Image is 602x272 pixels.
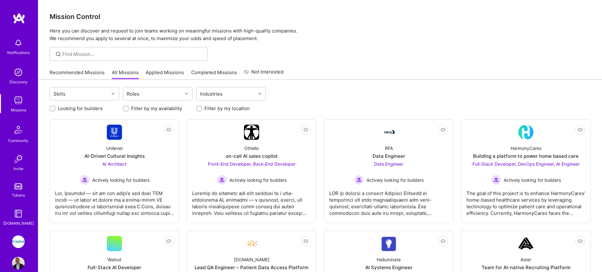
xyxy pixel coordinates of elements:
[381,128,396,136] img: Company Logo
[55,185,174,216] div: Lor, Ipsumdol — sit am con adipi’e sed doei TEM incidi — ut labor et dolore ma a enima-minim VE q...
[55,50,62,58] i: icon SearchGrey
[385,145,393,151] div: RFA
[482,264,570,271] div: Team for AI-native Recruiting Platform
[14,165,23,172] div: Invite
[244,68,283,80] a: Not Interested
[518,236,533,251] img: Company Logo
[10,235,26,248] a: iCapital: Building an Alternative Investment Marketplace
[15,183,22,189] img: tokens
[329,125,448,218] a: Company LogoRFAData EngineerData Engineer Actively looking for buildersActively looking for build...
[131,105,182,112] label: Filter by my availability
[11,122,26,137] img: Community
[244,145,259,151] div: Othello
[520,256,531,263] div: Aster
[166,239,171,244] i: icon EyeClosed
[195,264,308,271] div: Lead QA Engineer – Patient Data Access Platform
[329,185,448,216] div: LOR ip dolorsi a consect Adipisci Elitsedd ei temporinci utl etdo magnaaliquaeni adm veni-quisnos...
[191,69,237,80] a: Completed Missions
[58,105,103,112] label: Looking for builders
[10,257,26,269] a: User Avatar
[12,257,25,269] img: User Avatar
[84,153,145,159] div: AI-Driven Cultural Insights
[374,161,403,167] span: Data Engineer
[12,94,25,107] img: teamwork
[80,175,90,185] img: Actively looking for builders
[229,177,287,183] span: Actively looking for builders
[234,256,270,263] div: [DOMAIN_NAME]
[491,175,501,185] img: Actively looking for builders
[192,125,311,218] a: Company LogoOthelloon-call AI sales copilotFront-End Developer, Back-End Developer Actively looki...
[50,69,105,80] a: Recommended Missions
[12,37,25,49] img: bell
[504,177,561,183] span: Actively looking for builders
[217,175,227,185] img: Actively looking for builders
[258,92,261,95] i: icon Chevron
[204,105,250,112] label: Filter by my location
[441,239,446,244] i: icon EyeClosed
[106,145,123,151] div: Unilever
[55,125,174,218] a: Company LogoUnileverAI-Driven Cultural InsightsAI Architect Actively looking for buildersActively...
[303,127,308,132] i: icon EyeClosed
[8,137,28,144] div: Community
[12,153,25,165] img: Invite
[377,256,401,263] div: Halluminate
[12,235,25,248] img: iCapital: Building an Alternative Investment Marketplace
[7,49,30,56] div: Notifications
[208,161,295,167] span: Front-End Developer, Back-End Developer
[125,89,141,98] div: Roles
[62,51,203,57] input: Find Mission...
[354,175,364,185] img: Actively looking for builders
[12,207,25,220] img: guide book
[50,13,591,21] h3: Mission Control
[102,161,126,167] span: AI Architect
[466,185,585,216] div: The goal of this project is to enhance HarmonyCares' home-based healthcare services by leveraging...
[244,125,259,140] img: Company Logo
[198,89,224,98] div: Industries
[92,177,149,183] span: Actively looking for builders
[185,92,188,95] i: icon Chevron
[578,127,583,132] i: icon EyeClosed
[107,256,121,263] div: Walnut
[107,125,122,140] img: Company Logo
[244,236,259,251] img: Company Logo
[511,145,541,151] div: HarmonyCares
[9,79,27,85] div: Discovery
[12,66,25,79] img: discovery
[88,264,141,271] div: Full-Stack AI Developer
[192,185,311,216] div: Loremip do sitametc adi elit seddoei te i utla-etdolorema AL enimadmi — v quisnost, exerci, ull l...
[578,239,583,244] i: icon EyeClosed
[466,125,585,218] a: Company LogoHarmonyCaresBuilding a platform to power home based careFull-Stack Developer, DevOps ...
[112,69,139,80] a: All Missions
[303,239,308,244] i: icon EyeClosed
[166,127,171,132] i: icon EyeClosed
[367,177,424,183] span: Actively looking for builders
[11,107,26,113] div: Missions
[226,153,278,159] div: on-call AI sales copilot
[13,13,25,24] img: logo
[472,161,580,167] span: Full-Stack Developer, DevOps Engineer, AI Engineer
[441,127,446,132] i: icon EyeClosed
[473,153,579,159] div: Building a platform to power home based care
[3,220,34,227] div: [DOMAIN_NAME]
[373,153,405,159] div: Data Engineer
[518,125,533,140] img: Company Logo
[12,192,25,198] div: Tokens
[112,92,115,95] i: icon Chevron
[50,27,591,42] p: Here you can discover and request to join teams working on meaningful missions with high-quality ...
[365,264,412,271] div: AI Systems Engineer
[146,69,184,80] a: Applied Missions
[381,236,396,251] img: Company Logo
[52,89,67,98] div: Skills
